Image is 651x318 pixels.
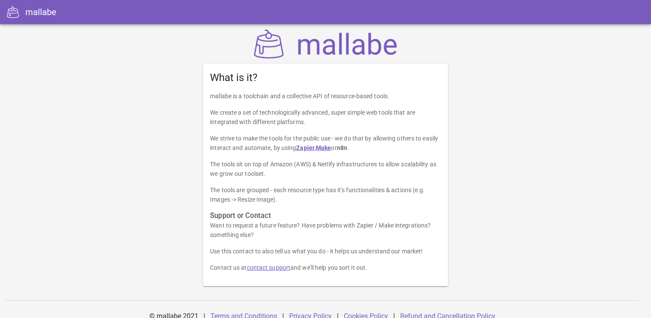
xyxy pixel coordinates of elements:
a: Zapier [296,144,315,151]
p: The tools are grouped - each resource type has it’s functionalities & actions (e.g. Images -> Res... [210,185,441,204]
p: We strive to make the tools for the public use - we do that by allowing others to easily interact... [210,134,441,153]
div: What is it? [203,64,448,91]
strong: n8n [337,144,347,151]
img: mallabe Logo [252,29,400,59]
p: mallabe is a toolchain and a collective API of resource-based tools. [210,91,441,101]
p: We create a set of technologically advanced, super simple web tools that are integrated with diff... [210,108,441,127]
a: contact support [247,264,291,271]
a: Make [316,144,331,151]
p: The tools sit on top of Amazon (AWS) & Netlify infrastructures to allow scalability as we grow ou... [210,159,441,178]
div: mallabe [25,6,56,19]
p: Contact us at and we’ll help you sort it out. [210,263,441,272]
p: Want to request a future feature? Have problems with Zapier / Make integrations? something else? [210,221,441,240]
p: Use this contact to also tell us what you do - it helps us understand our market! [210,246,441,256]
h3: Support or Contact [210,211,441,221]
